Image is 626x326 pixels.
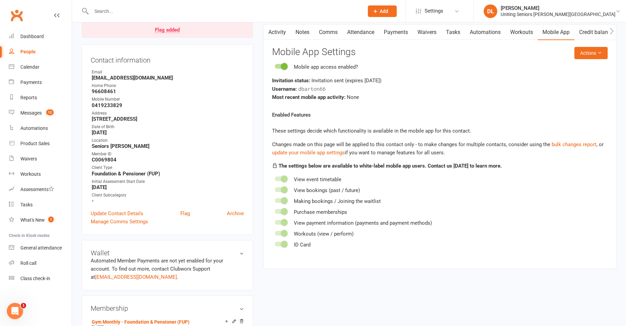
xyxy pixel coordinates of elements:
div: Reports [20,95,37,100]
a: [EMAIL_ADDRESS][DOMAIN_NAME] [95,274,177,280]
div: Location [92,137,244,144]
strong: [DATE] [92,184,244,190]
strong: [DATE] [92,130,244,136]
strong: Username: [272,86,297,92]
div: Tasks [20,202,33,207]
div: Flag added [155,28,180,33]
strong: [STREET_ADDRESS] [92,116,244,122]
a: Waivers [413,24,441,40]
div: DL [484,4,497,18]
strong: C0069804 [92,157,244,163]
div: Email [92,69,244,75]
div: Product Sales [20,141,50,146]
a: Class kiosk mode [9,271,72,286]
div: Workouts [20,171,41,177]
a: Reports [9,90,72,105]
a: Clubworx [8,7,25,24]
h3: Contact information [91,54,244,64]
a: Payments [9,75,72,90]
a: People [9,44,72,59]
strong: 0419233829 [92,102,244,108]
input: Search... [89,6,359,16]
a: update your mobile app settings [272,150,345,156]
a: Dashboard [9,29,72,44]
a: Comms [314,24,342,40]
a: Automations [465,24,505,40]
div: Client Subcategory [92,192,244,199]
span: Settings [425,3,443,19]
span: , or [552,141,604,148]
button: Actions [574,47,608,59]
a: Calendar [9,59,72,75]
a: bulk changes report [552,141,596,148]
a: What's New1 [9,212,72,228]
a: Assessments [9,182,72,197]
a: Gym Monthly - Foundation & Pensioner (FUP) [92,319,190,325]
span: 12 [46,109,54,115]
div: Initial Assessment Start Date [92,178,244,185]
div: What's New [20,217,45,223]
strong: Most recent mobile app activity: [272,94,345,100]
span: 1 [48,217,54,222]
span: View event timetable [294,176,341,183]
div: Uniting Seniors [PERSON_NAME][GEOGRAPHIC_DATA] [501,11,615,17]
span: View bookings (past / future) [294,187,360,193]
strong: [EMAIL_ADDRESS][DOMAIN_NAME] [92,75,244,81]
h3: Membership [91,305,244,312]
strong: Seniors [PERSON_NAME] [92,143,244,149]
strong: - [92,198,244,204]
div: Calendar [20,64,39,70]
div: Dashboard [20,34,44,39]
span: 1 [21,303,26,308]
div: Class check-in [20,276,50,281]
div: Waivers [20,156,37,161]
iframe: Intercom live chat [7,303,23,319]
div: Mobile Number [92,96,244,103]
div: Invitation sent [272,76,608,85]
span: Workouts (view / perform) [294,231,354,237]
div: General attendance [20,245,62,251]
a: Mobile App [538,24,574,40]
strong: Foundation & Pensioner (FUP) [92,171,244,177]
a: Automations [9,121,72,136]
strong: Invitation status: [272,78,310,84]
div: Mobile app access enabled? [294,63,358,71]
div: Client Type [92,165,244,171]
div: Automations [20,125,48,131]
a: Messages 12 [9,105,72,121]
a: Attendance [342,24,379,40]
span: dbarton66 [298,85,326,92]
a: Product Sales [9,136,72,151]
a: Activity [264,24,291,40]
div: Member ID [92,151,244,157]
div: Assessments [20,187,54,192]
div: Date of Birth [92,124,244,130]
no-payment-system: Automated Member Payments are not yet enabled for your account. To find out more, contact Clubwor... [91,258,223,280]
div: Home Phone [92,83,244,89]
div: Messages [20,110,42,116]
a: Manage Comms Settings [91,218,148,226]
a: Flag [180,209,190,218]
div: Address [92,110,244,117]
h3: Mobile App Settings [272,47,608,57]
a: Credit balance [574,24,618,40]
a: Archive [227,209,244,218]
span: Purchase memberships [294,209,347,215]
strong: The settings below are available to white-label mobile app users. Contact us [DATE] to learn more. [279,163,502,169]
strong: 96608461 [92,88,244,95]
a: Tasks [9,197,72,212]
span: ID Card [294,242,310,248]
a: Workouts [9,167,72,182]
a: Tasks [441,24,465,40]
span: Add [380,8,388,14]
a: Update Contact Details [91,209,143,218]
a: Roll call [9,256,72,271]
a: Waivers [9,151,72,167]
a: Payments [379,24,413,40]
a: General attendance kiosk mode [9,240,72,256]
label: Enabled Features [272,111,311,119]
span: None [347,94,359,100]
a: Workouts [505,24,538,40]
div: Payments [20,80,42,85]
div: Changes made on this page will be applied to this contact only - to make changes for multiple con... [272,140,608,157]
